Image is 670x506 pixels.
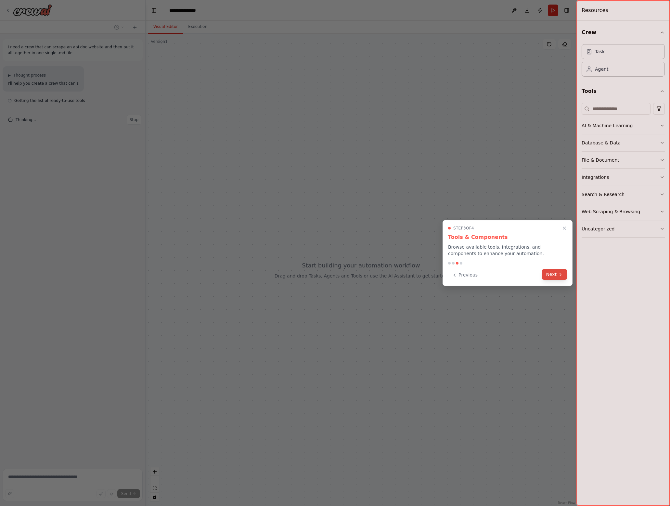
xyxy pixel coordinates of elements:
[453,226,474,231] span: Step 3 of 4
[448,270,482,280] button: Previous
[448,244,567,257] p: Browse available tools, integrations, and components to enhance your automation.
[542,269,567,280] button: Next
[560,224,568,232] button: Close walkthrough
[149,6,159,15] button: Hide left sidebar
[448,233,567,241] h3: Tools & Components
